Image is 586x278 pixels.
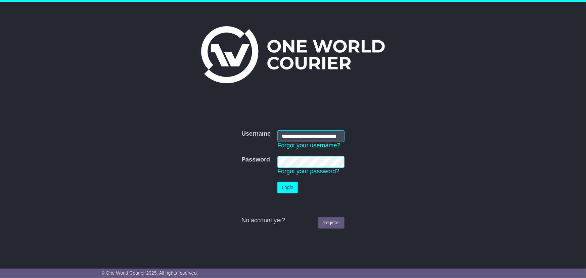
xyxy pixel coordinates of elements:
[241,130,271,138] label: Username
[241,156,270,164] label: Password
[318,217,345,229] a: Register
[201,26,385,83] img: One World
[277,142,340,149] a: Forgot your username?
[241,217,344,224] div: No account yet?
[101,270,198,276] span: © One World Courier 2025. All rights reserved.
[277,182,298,193] button: Login
[277,168,339,175] a: Forgot your password?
